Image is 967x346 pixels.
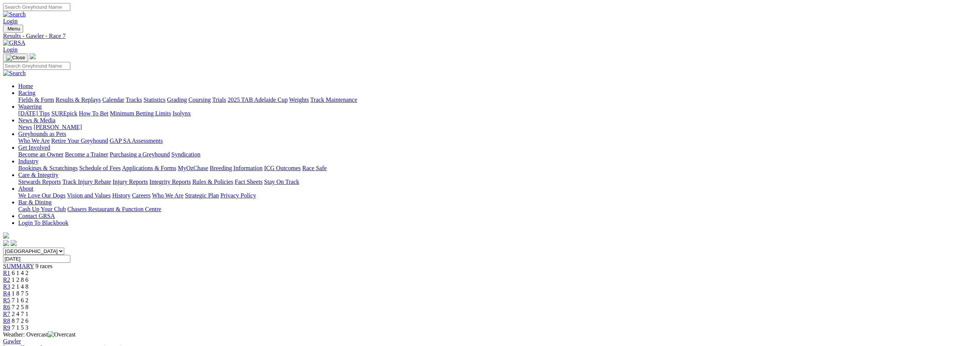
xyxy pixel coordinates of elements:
[167,96,187,103] a: Grading
[79,110,109,117] a: How To Bet
[18,151,63,158] a: Become an Owner
[3,331,76,338] span: Weather: Overcast
[192,179,233,185] a: Rules & Policies
[3,318,10,324] a: R8
[3,46,17,53] a: Login
[18,206,964,213] div: Bar & Dining
[18,185,33,192] a: About
[3,324,10,331] a: R9
[18,151,964,158] div: Get Involved
[35,263,52,269] span: 9 races
[51,137,108,144] a: Retire Your Greyhound
[3,270,10,276] a: R1
[126,96,142,103] a: Tracks
[18,124,964,131] div: News & Media
[302,165,326,171] a: Race Safe
[110,137,163,144] a: GAP SA Assessments
[3,338,21,344] a: Gawler
[79,165,120,171] a: Schedule of Fees
[3,11,26,18] img: Search
[3,311,10,317] a: R7
[12,297,28,303] span: 7 1 6 2
[67,192,111,199] a: Vision and Values
[18,137,50,144] a: Who We Are
[12,318,28,324] span: 8 7 2 6
[6,55,25,61] img: Close
[67,206,161,212] a: Chasers Restaurant & Function Centre
[48,331,76,338] img: Overcast
[18,165,964,172] div: Industry
[3,232,9,239] img: logo-grsa-white.png
[112,192,130,199] a: History
[310,96,357,103] a: Track Maintenance
[235,179,263,185] a: Fact Sheets
[178,165,208,171] a: MyOzChase
[210,165,263,171] a: Breeding Information
[3,25,23,33] button: Toggle navigation
[12,276,28,283] span: 1 2 8 6
[18,192,964,199] div: About
[3,290,10,297] a: R4
[12,283,28,290] span: 2 1 4 8
[171,151,200,158] a: Syndication
[18,83,33,89] a: Home
[212,96,226,103] a: Trials
[3,3,70,11] input: Search
[289,96,309,103] a: Weights
[18,206,66,212] a: Cash Up Your Club
[122,165,176,171] a: Applications & Forms
[3,283,10,290] a: R3
[18,158,38,164] a: Industry
[3,70,26,77] img: Search
[185,192,219,199] a: Strategic Plan
[188,96,211,103] a: Coursing
[12,324,28,331] span: 7 1 5 3
[228,96,288,103] a: 2025 TAB Adelaide Cup
[3,297,10,303] a: R5
[3,304,10,310] a: R6
[3,263,34,269] a: SUMMARY
[220,192,256,199] a: Privacy Policy
[18,179,61,185] a: Stewards Reports
[264,165,301,171] a: ICG Outcomes
[18,192,65,199] a: We Love Our Dogs
[3,62,70,70] input: Search
[18,117,55,123] a: News & Media
[110,110,171,117] a: Minimum Betting Limits
[3,18,17,24] a: Login
[3,240,9,246] img: facebook.svg
[30,53,36,59] img: logo-grsa-white.png
[18,165,78,171] a: Bookings & Scratchings
[112,179,148,185] a: Injury Reports
[18,213,55,219] a: Contact GRSA
[3,54,28,62] button: Toggle navigation
[264,179,299,185] a: Stay On Track
[12,270,28,276] span: 6 1 4 2
[173,110,191,117] a: Isolynx
[55,96,101,103] a: Results & Replays
[12,290,28,297] span: 1 8 7 5
[18,96,964,103] div: Racing
[3,276,10,283] span: R2
[18,137,964,144] div: Greyhounds as Pets
[18,90,35,96] a: Racing
[18,199,52,205] a: Bar & Dining
[12,304,28,310] span: 7 2 5 8
[144,96,166,103] a: Statistics
[132,192,150,199] a: Careers
[62,179,111,185] a: Track Injury Rebate
[18,220,68,226] a: Login To Blackbook
[12,311,28,317] span: 2 4 7 1
[18,110,964,117] div: Wagering
[102,96,124,103] a: Calendar
[8,26,20,32] span: Menu
[3,33,964,39] a: Results - Gawler - Race 7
